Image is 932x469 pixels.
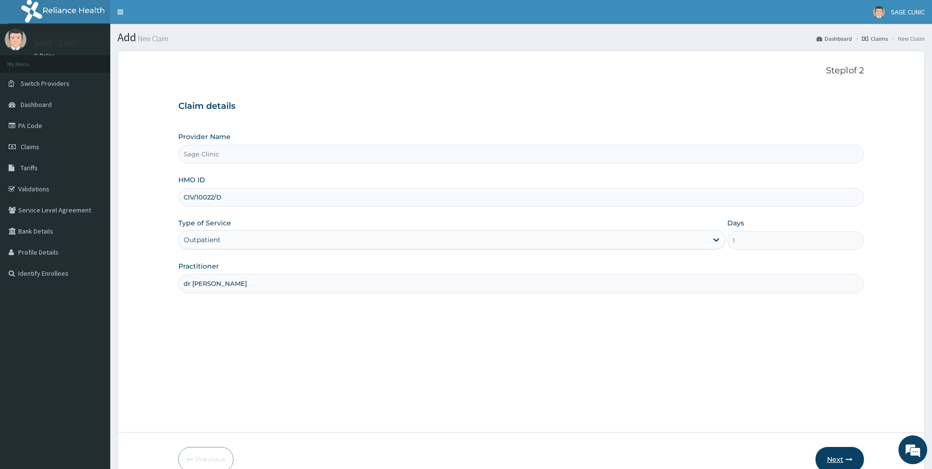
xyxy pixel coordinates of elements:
img: d_794563401_company_1708531726252_794563401 [18,48,39,72]
div: Chat with us now [50,54,161,66]
div: Outpatient [184,235,221,245]
a: Dashboard [816,35,852,43]
img: User Image [5,29,26,50]
span: Switch Providers [21,79,70,88]
span: Claims [21,142,39,151]
div: Minimize live chat window [157,5,180,28]
input: Enter HMO ID [178,188,864,207]
small: New Claim [136,35,168,42]
li: New Claim [889,35,925,43]
h1: Add [117,31,925,44]
h3: Claim details [178,101,864,112]
p: Step 1 of 2 [178,66,864,76]
label: Days [727,218,744,228]
label: Provider Name [178,132,231,141]
label: Type of Service [178,218,231,228]
label: HMO ID [178,175,205,185]
span: We're online! [56,121,132,218]
p: SAGE CLINIC [34,39,79,47]
label: Practitioner [178,261,219,271]
span: Tariffs [21,164,38,172]
img: User Image [873,6,885,18]
textarea: Type your message and hit 'Enter' [5,262,183,295]
span: SAGE CLINIC [891,8,925,16]
input: Enter Name [178,274,864,293]
a: Claims [862,35,888,43]
span: Dashboard [21,100,52,109]
a: Online [34,52,57,59]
